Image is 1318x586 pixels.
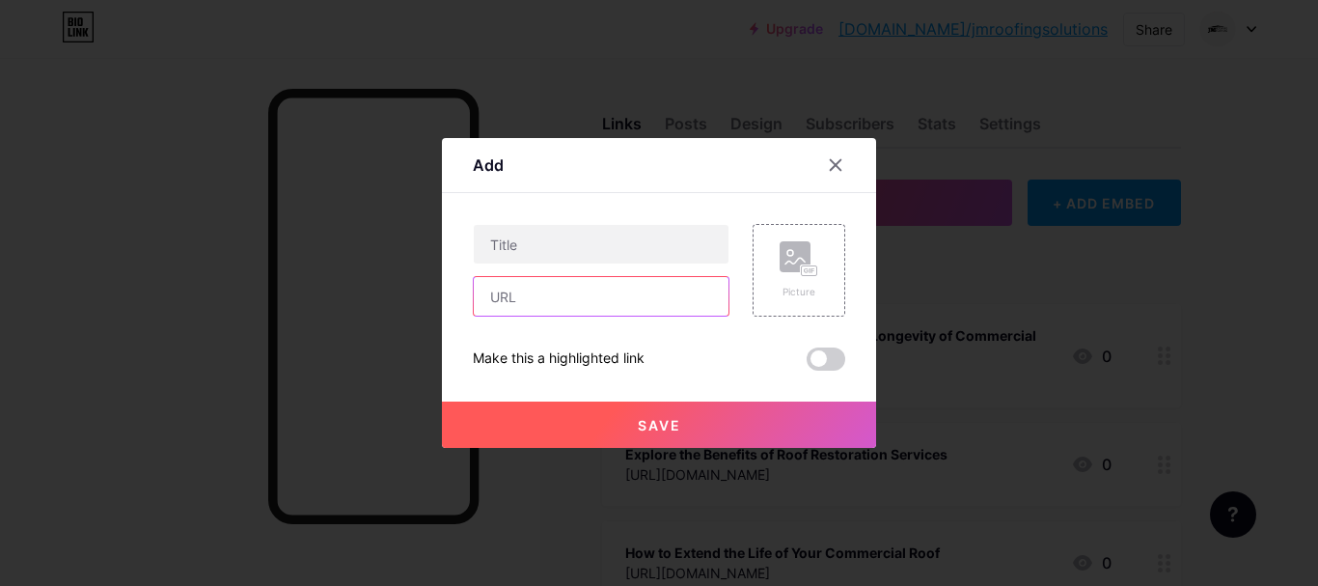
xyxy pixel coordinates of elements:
div: Make this a highlighted link [473,348,645,371]
div: Picture [780,285,818,299]
input: Title [474,225,728,264]
span: Save [638,417,681,433]
input: URL [474,277,728,316]
div: Add [473,153,504,177]
button: Save [442,402,876,448]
